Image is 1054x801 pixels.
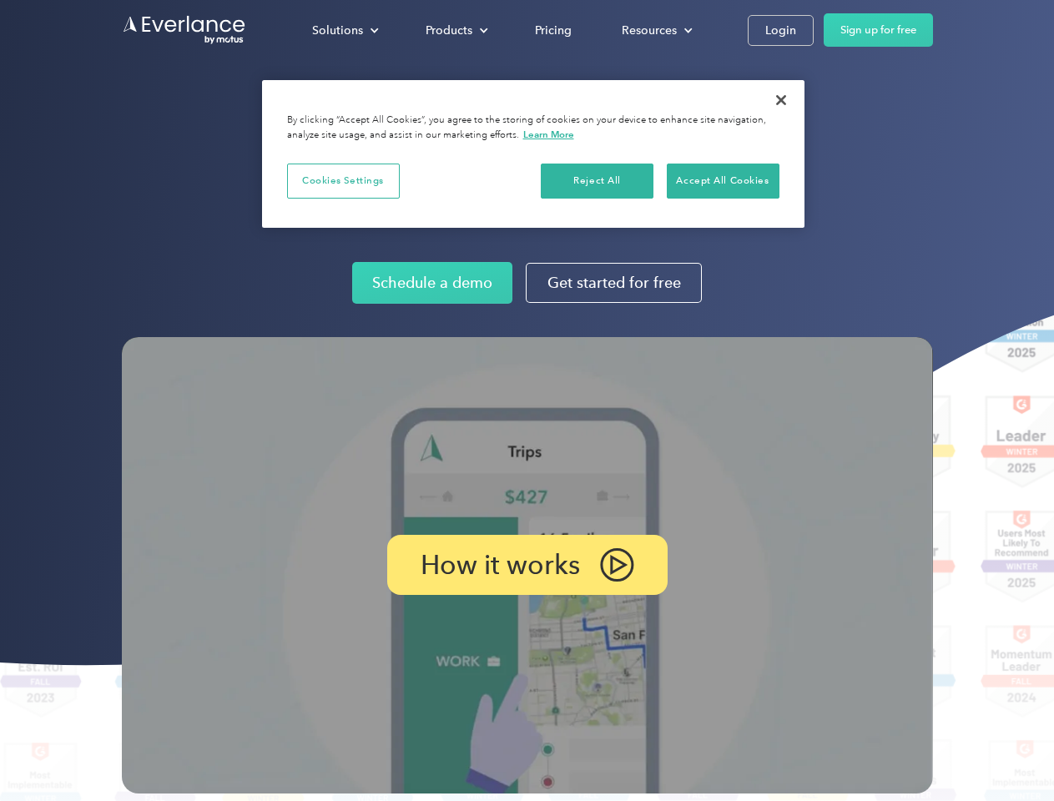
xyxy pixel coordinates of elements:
div: Login [765,20,796,41]
a: Sign up for free [824,13,933,47]
a: More information about your privacy, opens in a new tab [523,128,574,140]
div: Solutions [312,20,363,41]
div: Resources [622,20,677,41]
div: Products [409,16,502,45]
div: Products [426,20,472,41]
div: Resources [605,16,706,45]
div: Solutions [295,16,392,45]
button: Accept All Cookies [667,164,779,199]
a: Schedule a demo [352,262,512,304]
p: How it works [421,555,580,575]
div: Pricing [535,20,572,41]
button: Close [763,82,799,118]
button: Reject All [541,164,653,199]
div: By clicking “Accept All Cookies”, you agree to the storing of cookies on your device to enhance s... [287,113,779,143]
input: Submit [123,99,207,134]
a: Pricing [518,16,588,45]
a: Login [748,15,814,46]
a: Get started for free [526,263,702,303]
a: Go to homepage [122,14,247,46]
button: Cookies Settings [287,164,400,199]
div: Cookie banner [262,80,804,228]
div: Privacy [262,80,804,228]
